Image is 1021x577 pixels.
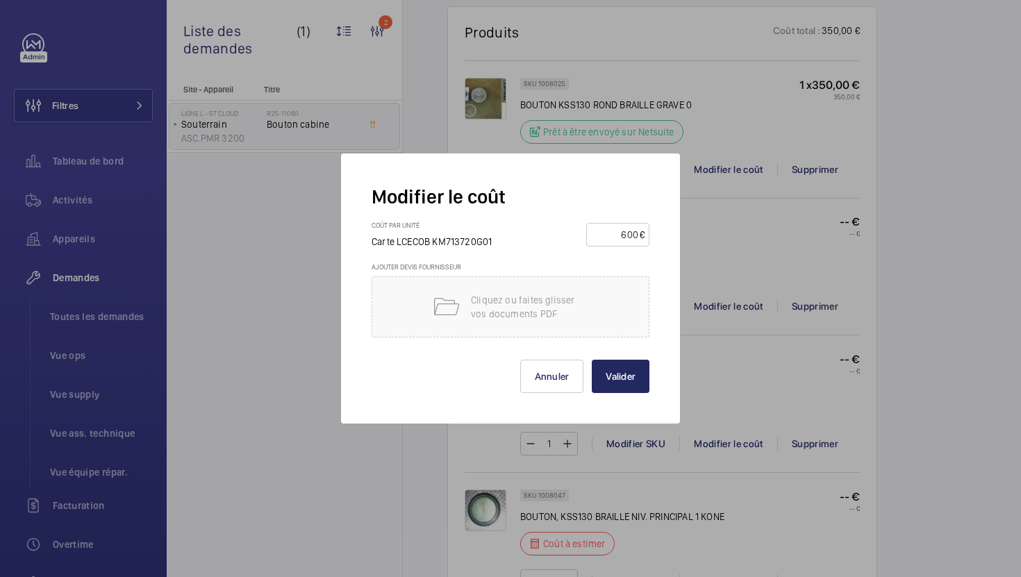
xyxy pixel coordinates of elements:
button: Valider [592,360,649,393]
h3: Ajouter devis fournisseur [372,262,649,276]
h2: Modifier le coût [372,184,649,210]
div: € [640,228,645,242]
h3: Coût par unité [372,221,506,235]
button: Annuler [520,360,584,393]
p: Cliquez ou faites glisser vos documents PDF [471,293,589,321]
span: Carte LCECOB KM713720G01 [372,236,492,247]
input: -- [591,224,640,246]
